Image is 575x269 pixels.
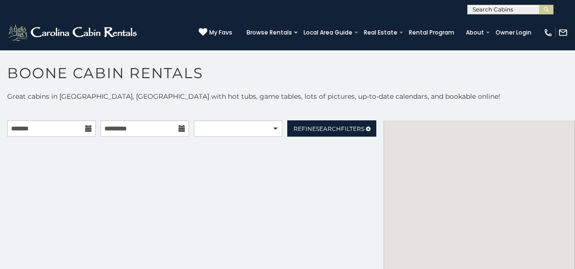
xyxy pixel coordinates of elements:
a: About [461,26,489,39]
a: My Favs [199,28,232,37]
a: RefineSearchFilters [287,120,376,137]
a: Browse Rentals [242,26,297,39]
span: My Favs [209,28,232,37]
span: Refine Filters [293,125,364,132]
a: Rental Program [404,26,459,39]
img: White-1-2.png [7,23,140,42]
a: Real Estate [359,26,402,39]
a: Local Area Guide [299,26,357,39]
span: Search [316,125,341,132]
img: mail-regular-white.png [558,28,568,37]
a: Owner Login [491,26,536,39]
img: phone-regular-white.png [543,28,553,37]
